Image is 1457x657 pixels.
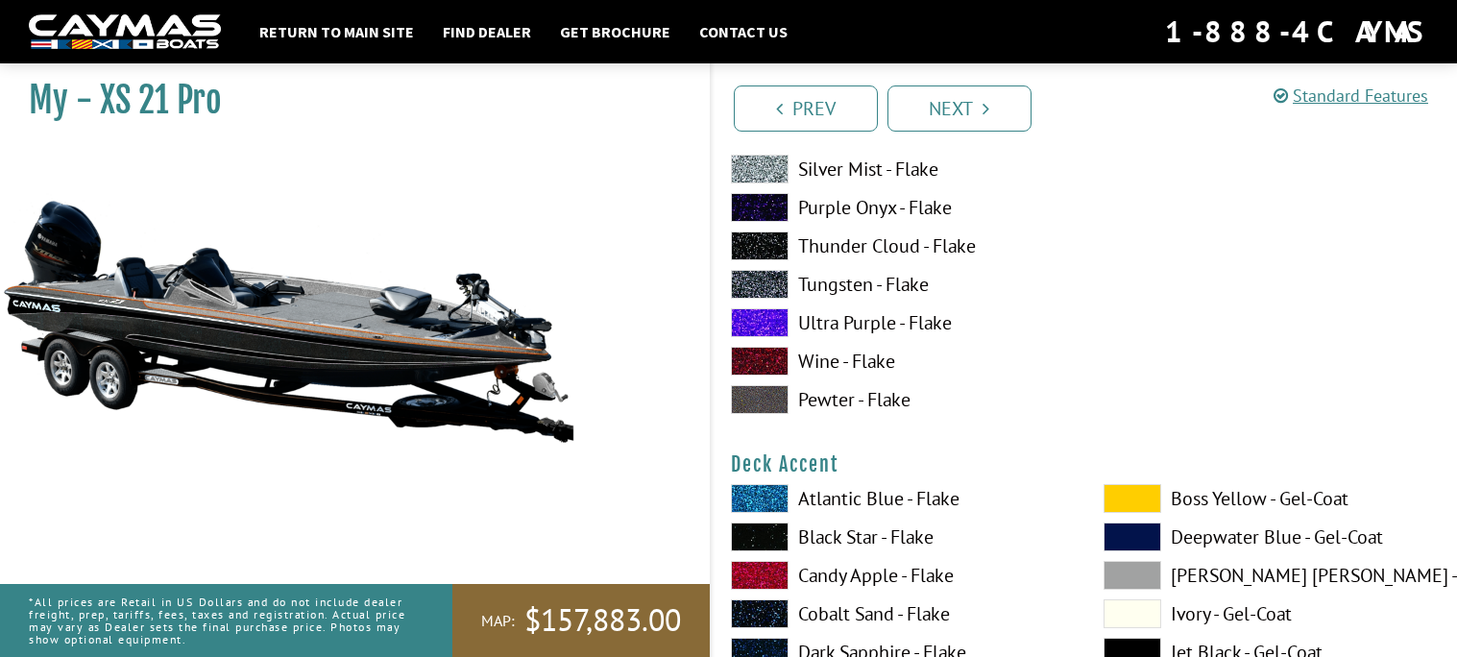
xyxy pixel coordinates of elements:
label: Deepwater Blue - Gel-Coat [1104,523,1438,551]
a: Standard Features [1274,85,1428,107]
label: Thunder Cloud - Flake [731,231,1065,260]
label: Pewter - Flake [731,385,1065,414]
label: Purple Onyx - Flake [731,193,1065,222]
a: Find Dealer [433,19,541,44]
label: Wine - Flake [731,347,1065,376]
a: Next [887,85,1032,132]
div: 1-888-4CAYMAS [1165,11,1428,53]
h4: Deck Accent [731,452,1439,476]
label: Atlantic Blue - Flake [731,484,1065,513]
label: [PERSON_NAME] [PERSON_NAME] - Gel-Coat [1104,561,1438,590]
label: Ultra Purple - Flake [731,308,1065,337]
label: Black Star - Flake [731,523,1065,551]
a: Get Brochure [550,19,680,44]
label: Tungsten - Flake [731,270,1065,299]
label: Candy Apple - Flake [731,561,1065,590]
span: $157,883.00 [524,600,681,641]
p: *All prices are Retail in US Dollars and do not include dealer freight, prep, tariffs, fees, taxe... [29,586,409,656]
a: Contact Us [690,19,797,44]
h1: My - XS 21 Pro [29,79,662,122]
a: Prev [734,85,878,132]
label: Silver Mist - Flake [731,155,1065,183]
label: Boss Yellow - Gel-Coat [1104,484,1438,513]
span: MAP: [481,611,515,631]
img: white-logo-c9c8dbefe5ff5ceceb0f0178aa75bf4bb51f6bca0971e226c86eb53dfe498488.png [29,14,221,50]
label: Cobalt Sand - Flake [731,599,1065,628]
label: Ivory - Gel-Coat [1104,599,1438,628]
a: MAP:$157,883.00 [452,584,710,657]
a: Return to main site [250,19,424,44]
